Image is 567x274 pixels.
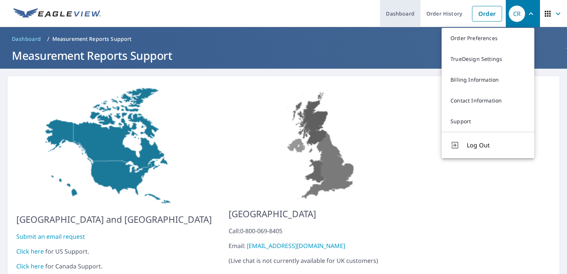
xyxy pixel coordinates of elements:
div: for Canada Support. [16,262,212,271]
span: Log Out [467,141,525,150]
a: Order Preferences [442,28,534,49]
a: Submit an email request [16,232,85,241]
div: Call: 0-800-069-8405 [229,226,415,235]
div: CR [509,6,525,22]
a: Order [472,6,502,22]
nav: breadcrumb [9,33,558,45]
p: ( Live chat is not currently available for UK customers ) [229,226,415,265]
a: Dashboard [9,33,44,45]
img: US-MAP [16,85,212,207]
a: Billing Information [442,69,534,90]
a: Click here [16,262,44,270]
span: Dashboard [12,35,41,43]
div: Email: [229,241,415,250]
p: [GEOGRAPHIC_DATA] [229,207,415,221]
h1: Measurement Reports Support [9,48,558,63]
a: Click here [16,247,44,255]
a: Support [442,111,534,132]
a: Contact Information [442,90,534,111]
img: EV Logo [13,8,101,19]
button: Log Out [442,132,534,158]
a: TrueDesign Settings [442,49,534,69]
li: / [47,35,49,43]
div: for US Support. [16,247,212,256]
p: Measurement Reports Support [52,35,132,43]
p: [GEOGRAPHIC_DATA] and [GEOGRAPHIC_DATA] [16,213,212,226]
img: US-MAP [229,85,415,201]
a: [EMAIL_ADDRESS][DOMAIN_NAME] [247,242,345,250]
